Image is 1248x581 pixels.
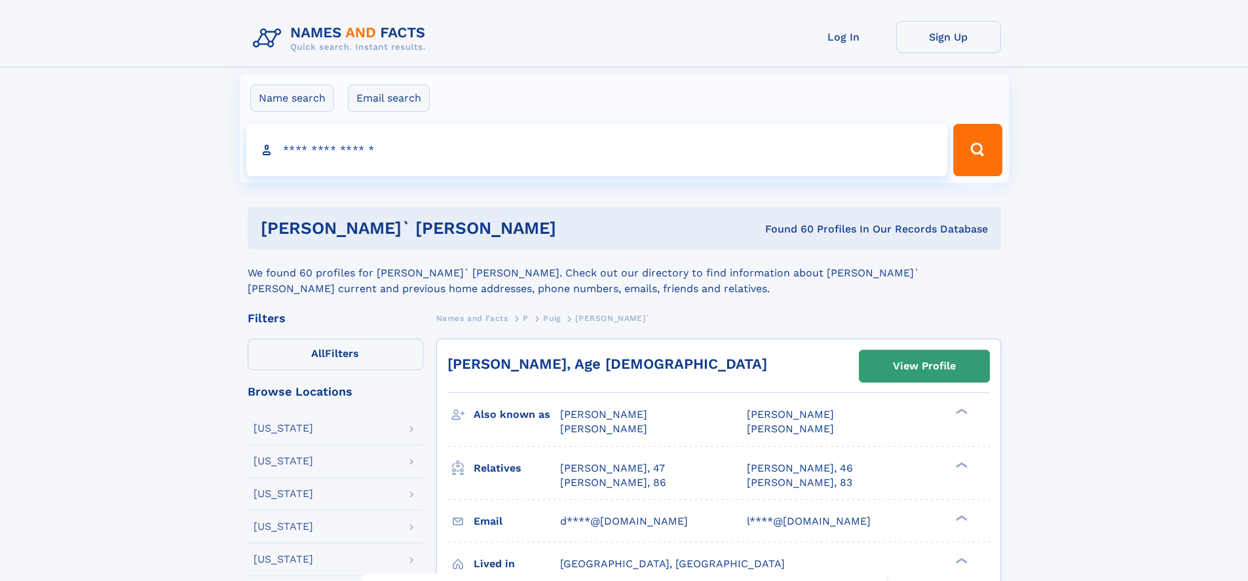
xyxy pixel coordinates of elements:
[747,408,834,421] span: [PERSON_NAME]
[474,510,560,533] h3: Email
[953,407,968,416] div: ❯
[523,310,529,326] a: P
[254,456,313,466] div: [US_STATE]
[953,124,1002,176] button: Search Button
[248,312,423,324] div: Filters
[791,21,896,53] a: Log In
[575,314,649,323] span: [PERSON_NAME]`
[860,350,989,382] a: View Profile
[893,351,956,381] div: View Profile
[560,461,665,476] a: [PERSON_NAME], 47
[560,476,666,490] a: [PERSON_NAME], 86
[747,461,853,476] a: [PERSON_NAME], 46
[896,21,1001,53] a: Sign Up
[254,423,313,434] div: [US_STATE]
[447,356,767,372] a: [PERSON_NAME], Age [DEMOGRAPHIC_DATA]
[254,554,313,565] div: [US_STATE]
[248,339,423,370] label: Filters
[250,84,334,112] label: Name search
[747,476,852,490] a: [PERSON_NAME], 83
[474,457,560,479] h3: Relatives
[523,314,529,323] span: P
[254,489,313,499] div: [US_STATE]
[248,250,1001,297] div: We found 60 profiles for [PERSON_NAME]` [PERSON_NAME]. Check out our directory to find informatio...
[348,84,430,112] label: Email search
[474,403,560,426] h3: Also known as
[660,222,988,236] div: Found 60 Profiles In Our Records Database
[953,460,968,469] div: ❯
[254,521,313,532] div: [US_STATE]
[560,557,785,570] span: [GEOGRAPHIC_DATA], [GEOGRAPHIC_DATA]
[560,422,647,435] span: [PERSON_NAME]
[953,556,968,565] div: ❯
[953,514,968,522] div: ❯
[246,124,948,176] input: search input
[543,314,560,323] span: Puig
[747,422,834,435] span: [PERSON_NAME]
[436,310,508,326] a: Names and Facts
[248,21,436,56] img: Logo Names and Facts
[311,347,325,360] span: All
[248,386,423,398] div: Browse Locations
[261,220,661,236] h1: [PERSON_NAME]` [PERSON_NAME]
[543,310,560,326] a: Puig
[560,408,647,421] span: [PERSON_NAME]
[474,553,560,575] h3: Lived in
